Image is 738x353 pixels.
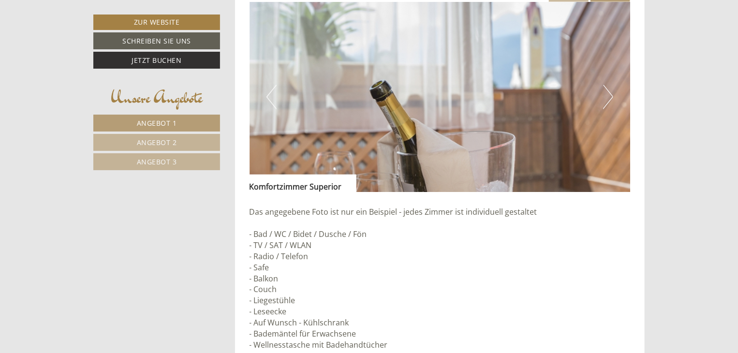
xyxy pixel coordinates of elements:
div: Guten Tag, wie können wir Ihnen helfen? [7,26,166,56]
small: 08:44 [15,47,162,54]
img: image [250,2,631,192]
span: Angebot 3 [137,157,177,166]
span: Angebot 2 [137,138,177,147]
a: Jetzt buchen [93,52,220,69]
button: Next [603,85,613,109]
div: Unsere Angebote [93,86,220,110]
div: Komfortzimmer Superior [250,175,356,193]
button: Previous [266,85,277,109]
div: [DATE] [173,7,208,24]
span: Angebot 1 [137,118,177,128]
a: Schreiben Sie uns [93,32,220,49]
div: [GEOGRAPHIC_DATA] [15,28,162,36]
button: Senden [323,255,381,272]
p: Das angegebene Foto ist nur ein Beispiel - jedes Zimmer ist individuell gestaltet - Bad / WC / Bi... [250,207,631,351]
a: Zur Website [93,15,220,30]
